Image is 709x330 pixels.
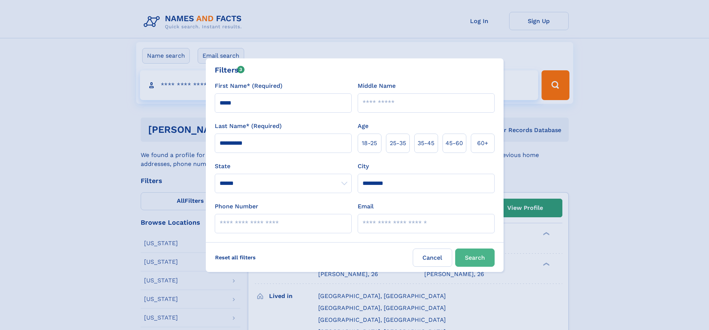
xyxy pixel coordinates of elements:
[215,202,258,211] label: Phone Number
[210,249,261,266] label: Reset all filters
[413,249,452,267] label: Cancel
[215,122,282,131] label: Last Name* (Required)
[445,139,463,148] span: 45‑60
[477,139,488,148] span: 60+
[358,122,368,131] label: Age
[390,139,406,148] span: 25‑35
[455,249,495,267] button: Search
[215,81,282,90] label: First Name* (Required)
[358,162,369,171] label: City
[215,64,245,76] div: Filters
[215,162,352,171] label: State
[362,139,377,148] span: 18‑25
[418,139,434,148] span: 35‑45
[358,81,396,90] label: Middle Name
[358,202,374,211] label: Email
